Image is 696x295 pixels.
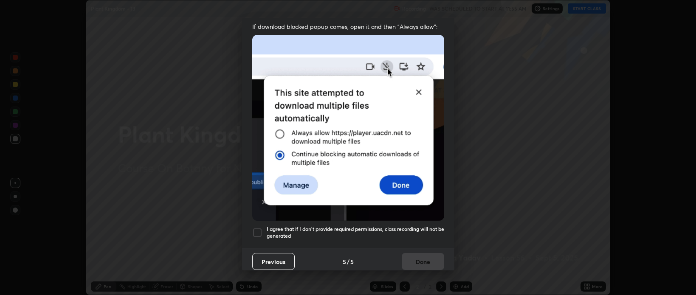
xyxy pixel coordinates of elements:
[343,257,346,266] h4: 5
[252,253,295,270] button: Previous
[350,257,354,266] h4: 5
[347,257,349,266] h4: /
[252,22,444,31] span: If download blocked popup comes, open it and then "Always allow":
[267,226,444,239] h5: I agree that if I don't provide required permissions, class recording will not be generated
[252,35,444,220] img: downloads-permission-blocked.gif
